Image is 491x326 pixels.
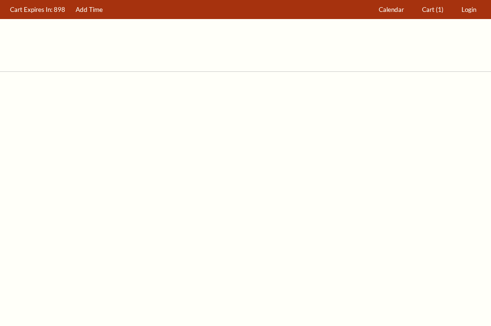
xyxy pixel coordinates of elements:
a: Login [457,0,481,19]
span: Cart [422,6,434,13]
a: Cart (1) [418,0,448,19]
span: Cart Expires In: [10,6,52,13]
span: 898 [54,6,65,13]
span: (1) [436,6,443,13]
span: Calendar [379,6,404,13]
a: Calendar [374,0,409,19]
a: Add Time [71,0,108,19]
span: Login [462,6,476,13]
